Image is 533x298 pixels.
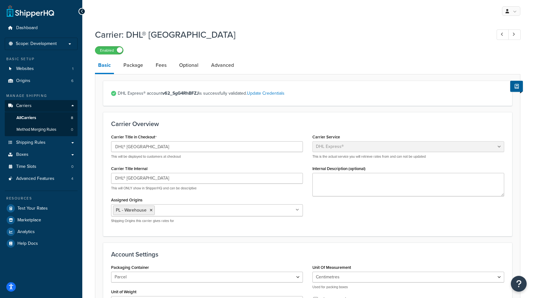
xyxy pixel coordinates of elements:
[5,56,78,62] div: Basic Setup
[111,154,303,159] p: This will be displayed to customers at checkout
[5,137,78,149] a: Shipping Rules
[111,289,136,294] label: Unit of Weight
[511,276,527,292] button: Open Resource Center
[312,265,351,270] label: Unit Of Measurement
[111,265,149,270] label: Packaging Container
[17,241,38,246] span: Help Docs
[312,166,366,171] label: Internal Description (optional)
[247,90,285,97] a: Update Credentials
[95,58,114,74] a: Basic
[312,135,340,139] label: Carrier Service
[5,63,78,75] li: Websites
[312,285,504,289] p: Used for packing boxes
[71,176,73,181] span: 4
[153,58,170,73] a: Fees
[5,75,78,87] a: Origins6
[5,214,78,226] a: Marketplace
[16,66,34,72] span: Websites
[16,103,32,109] span: Carriers
[5,203,78,214] a: Test Your Rates
[111,166,147,171] label: Carrier Title Internal
[5,63,78,75] a: Websites1
[95,47,123,54] label: Enabled
[312,154,504,159] p: This is the actual service you will retrieve rates from and can not be updated
[16,115,36,121] span: All Carriers
[176,58,202,73] a: Optional
[17,229,35,235] span: Analytics
[5,124,78,136] a: Method Merging Rules0
[16,78,30,84] span: Origins
[208,58,237,73] a: Advanced
[16,140,46,145] span: Shipping Rules
[111,198,142,202] label: Assigned Origins
[5,238,78,249] a: Help Docs
[111,219,303,223] p: Shipping Origins this carrier gives rates for
[16,41,57,47] span: Scope: Development
[5,173,78,185] li: Advanced Features
[508,29,521,40] a: Next Record
[111,251,504,258] h3: Account Settings
[111,120,504,127] h3: Carrier Overview
[17,218,41,223] span: Marketplace
[5,100,78,112] a: Carriers
[5,93,78,98] div: Manage Shipping
[71,115,73,121] span: 8
[71,78,73,84] span: 6
[111,135,157,140] label: Carrier Title in Checkout
[5,173,78,185] a: Advanced Features4
[5,226,78,238] a: Analytics
[16,152,28,157] span: Boxes
[5,161,78,173] a: Time Slots0
[72,66,73,72] span: 1
[71,127,73,132] span: 0
[16,176,54,181] span: Advanced Features
[497,29,509,40] a: Previous Record
[5,149,78,161] a: Boxes
[95,29,485,41] h1: Carrier: DHL® [GEOGRAPHIC_DATA]
[5,75,78,87] li: Origins
[5,196,78,201] div: Resources
[5,112,78,124] a: AllCarriers8
[16,164,36,169] span: Time Slots
[162,90,199,97] strong: v62_SgG4RhBFZJ
[5,161,78,173] li: Time Slots
[16,25,38,31] span: Dashboard
[510,81,523,92] button: Show Help Docs
[5,22,78,34] a: Dashboard
[5,100,78,136] li: Carriers
[120,58,146,73] a: Package
[116,207,147,213] span: PL - Warehouse
[71,164,73,169] span: 0
[111,186,303,191] p: This will ONLY show in ShipperHQ and can be descriptive
[17,206,48,211] span: Test Your Rates
[118,89,504,98] span: DHL Express® account is successfully validated.
[5,124,78,136] li: Method Merging Rules
[16,127,56,132] span: Method Merging Rules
